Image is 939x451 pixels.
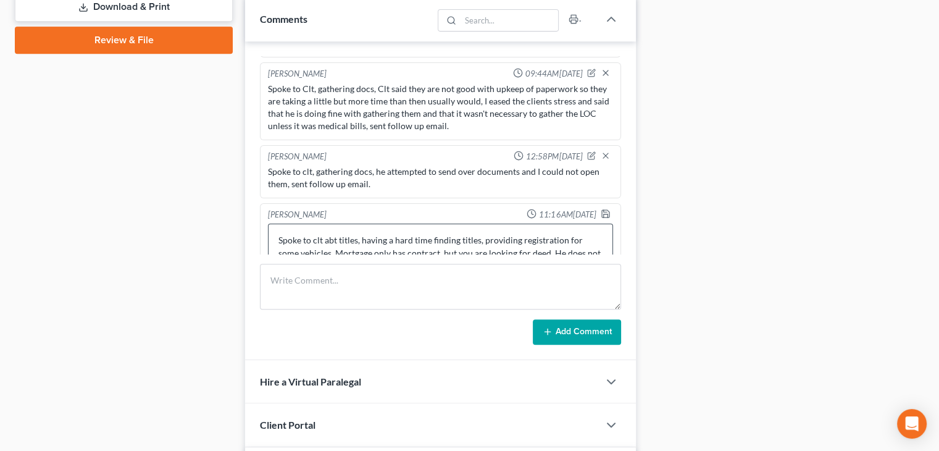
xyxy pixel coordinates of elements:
[268,83,613,132] div: Spoke to Clt, gathering docs, Clt said they are not good with upkeep of paperwork so they are tak...
[526,151,582,162] span: 12:58PM[DATE]
[268,151,327,163] div: [PERSON_NAME]
[15,27,233,54] a: Review & File
[461,10,559,31] input: Search...
[533,319,621,345] button: Add Comment
[268,209,327,221] div: [PERSON_NAME]
[897,409,927,439] div: Open Intercom Messenger
[260,376,361,387] span: Hire a Virtual Paralegal
[539,209,596,221] span: 11:16AM[DATE]
[268,166,613,190] div: Spoke to clt, gathering docs, he attempted to send over documents and I could not open them, sent...
[260,419,315,431] span: Client Portal
[525,68,582,80] span: 09:44AM[DATE]
[268,68,327,80] div: [PERSON_NAME]
[260,13,307,25] span: Comments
